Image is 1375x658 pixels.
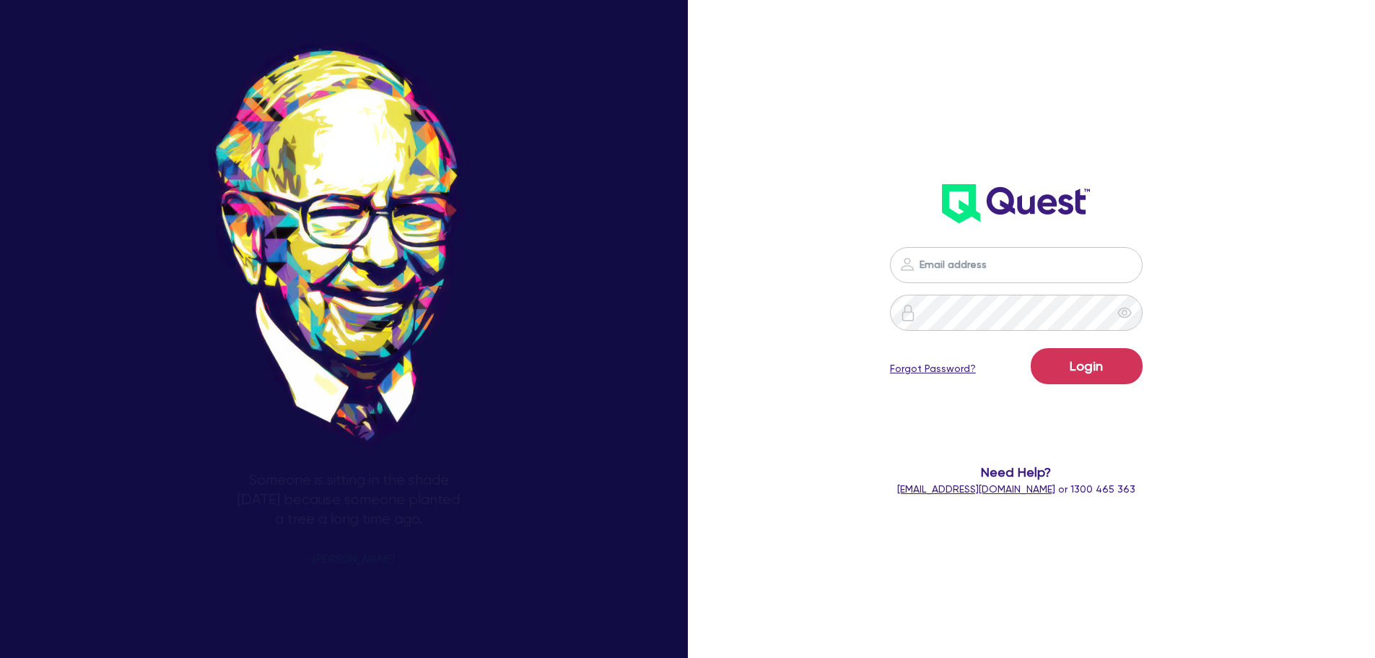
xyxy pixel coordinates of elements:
img: wH2k97JdezQIQAAAABJRU5ErkJggg== [942,184,1090,223]
input: Email address [890,247,1143,283]
a: Forgot Password? [890,361,976,376]
span: Need Help? [832,462,1201,482]
span: eye [1117,306,1132,320]
span: - [PERSON_NAME] [303,554,393,565]
img: icon-password [899,304,917,321]
img: icon-password [899,256,916,273]
a: [EMAIL_ADDRESS][DOMAIN_NAME] [897,483,1055,495]
button: Login [1031,348,1143,384]
span: or 1300 465 363 [897,483,1135,495]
